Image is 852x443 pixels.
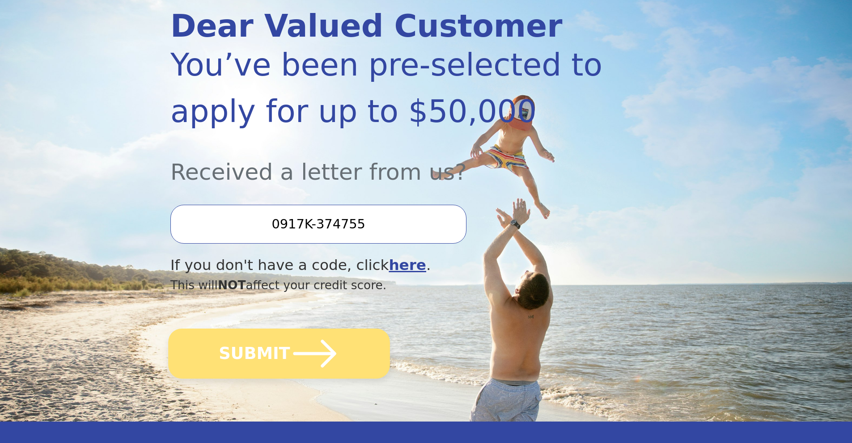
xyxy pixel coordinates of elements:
[170,11,605,42] div: Dear Valued Customer
[170,205,466,243] input: Enter your Offer Code:
[170,276,605,294] div: This will affect your credit score.
[170,42,605,135] div: You’ve been pre-selected to apply for up to $50,000
[170,254,605,276] div: If you don't have a code, click .
[168,329,390,379] button: SUBMIT
[389,257,426,274] a: here
[218,278,246,292] span: NOT
[170,135,605,189] div: Received a letter from us?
